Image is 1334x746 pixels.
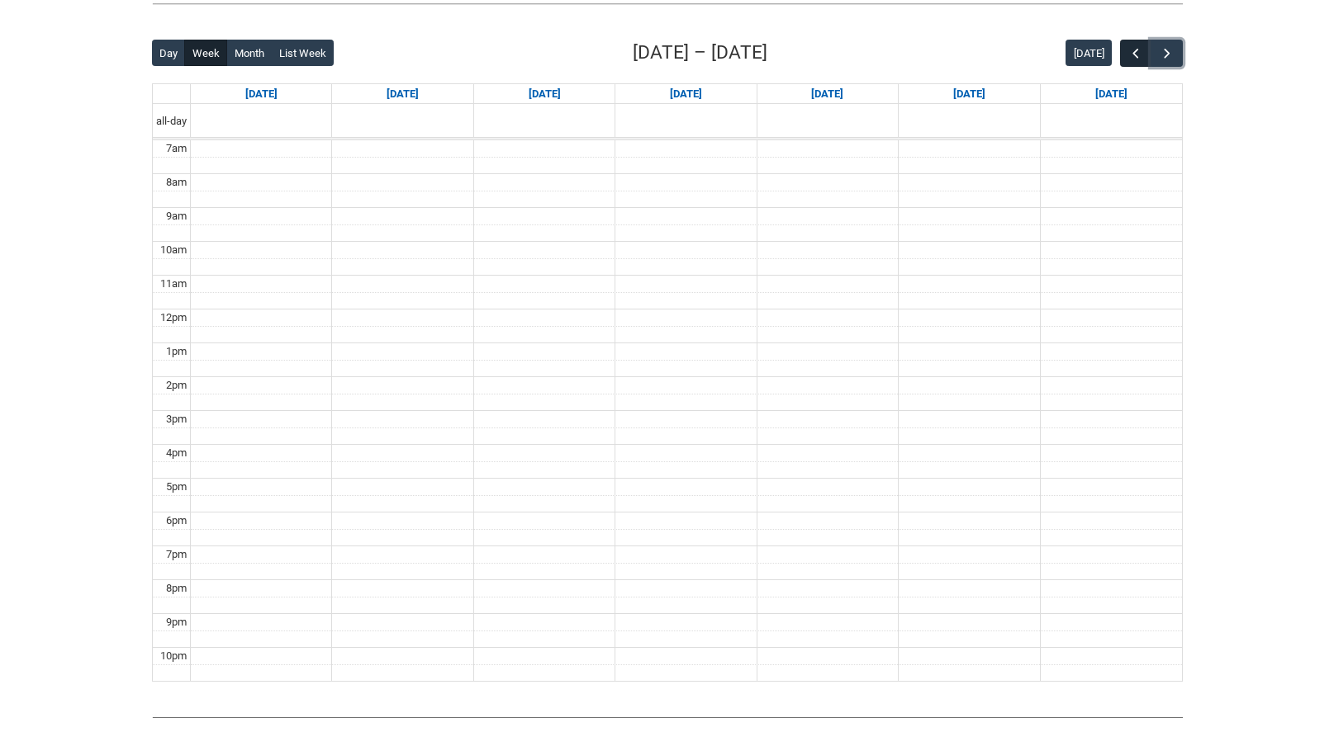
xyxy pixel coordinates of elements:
[163,614,190,630] div: 9pm
[163,208,190,224] div: 9am
[163,512,190,529] div: 6pm
[163,140,190,157] div: 7am
[152,708,1183,725] img: REDU_GREY_LINE
[163,174,190,191] div: 8am
[1151,40,1182,67] button: Next Week
[163,445,190,461] div: 4pm
[808,84,847,104] a: Go to December 11, 2025
[153,113,190,130] span: all-day
[1092,84,1131,104] a: Go to December 13, 2025
[383,84,422,104] a: Go to December 8, 2025
[667,84,705,104] a: Go to December 10, 2025
[157,648,190,664] div: 10pm
[242,84,281,104] a: Go to December 7, 2025
[152,40,186,66] button: Day
[184,40,227,66] button: Week
[271,40,334,66] button: List Week
[163,411,190,427] div: 3pm
[157,242,190,258] div: 10am
[1066,40,1112,66] button: [DATE]
[163,479,190,495] div: 5pm
[157,276,190,292] div: 11am
[950,84,989,104] a: Go to December 12, 2025
[525,84,564,104] a: Go to December 9, 2025
[163,546,190,563] div: 7pm
[157,309,190,326] div: 12pm
[226,40,272,66] button: Month
[163,377,190,394] div: 2pm
[633,39,767,67] h2: [DATE] – [DATE]
[163,580,190,597] div: 8pm
[163,343,190,360] div: 1pm
[1120,40,1151,67] button: Previous Week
